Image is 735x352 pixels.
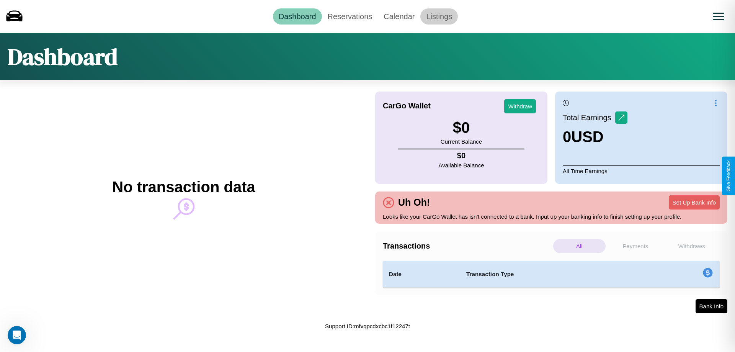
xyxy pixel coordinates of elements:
p: Available Balance [439,160,484,170]
h1: Dashboard [8,41,118,72]
p: Current Balance [441,136,482,147]
h2: No transaction data [112,178,255,196]
button: Withdraw [504,99,536,113]
a: Calendar [378,8,420,25]
a: Listings [420,8,458,25]
h4: Transaction Type [466,270,640,279]
iframe: Intercom live chat [8,326,26,344]
p: Looks like your CarGo Wallet has isn't connected to a bank. Input up your banking info to finish ... [383,211,720,222]
a: Dashboard [273,8,322,25]
h3: $ 0 [441,119,482,136]
button: Open menu [708,6,729,27]
div: Give Feedback [726,160,731,192]
p: Total Earnings [563,111,615,124]
button: Bank Info [696,299,727,313]
h4: Transactions [383,242,551,250]
button: Set Up Bank Info [669,195,720,210]
h4: Uh Oh! [394,197,434,208]
p: All Time Earnings [563,165,720,176]
h4: CarGo Wallet [383,102,431,110]
h3: 0 USD [563,128,627,146]
p: Withdraws [665,239,718,253]
table: simple table [383,261,720,288]
p: Payments [609,239,662,253]
h4: $ 0 [439,151,484,160]
h4: Date [389,270,454,279]
a: Reservations [322,8,378,25]
p: Support ID: mfvqpcdxcbc1f12247t [325,321,410,331]
p: All [553,239,606,253]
